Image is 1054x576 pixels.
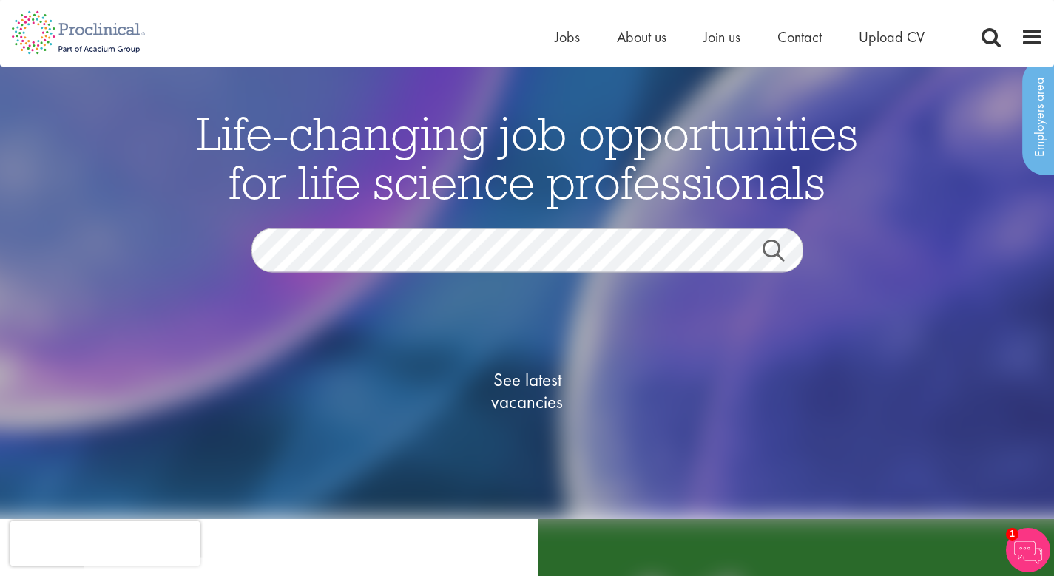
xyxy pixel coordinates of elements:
[703,27,740,47] a: Join us
[1006,528,1050,572] img: Chatbot
[555,27,580,47] a: Jobs
[197,104,858,211] span: Life-changing job opportunities for life science professionals
[751,240,814,269] a: Job search submit button
[859,27,925,47] a: Upload CV
[617,27,666,47] a: About us
[10,521,200,566] iframe: reCAPTCHA
[453,310,601,472] a: See latestvacancies
[453,369,601,413] span: See latest vacancies
[777,27,822,47] a: Contact
[1006,528,1018,541] span: 1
